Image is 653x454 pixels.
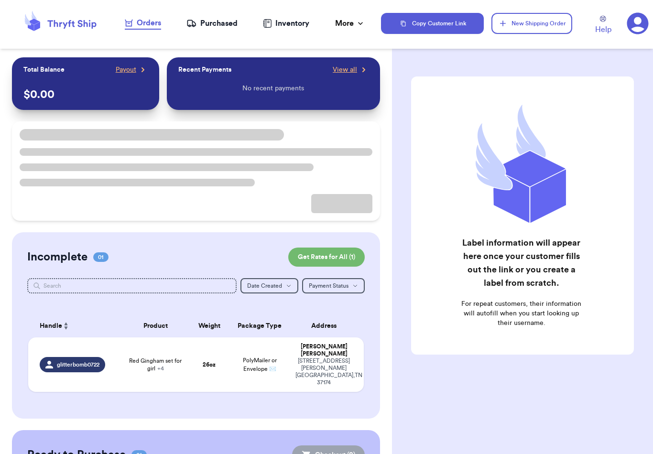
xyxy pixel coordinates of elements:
[27,249,87,265] h2: Incomplete
[333,65,369,75] a: View all
[23,87,148,102] p: $ 0.00
[125,17,161,30] a: Orders
[460,299,583,328] p: For repeat customers, their information will autofill when you start looking up their username.
[122,314,189,337] th: Product
[189,314,229,337] th: Weight
[247,283,282,289] span: Date Created
[295,343,352,357] div: [PERSON_NAME] [PERSON_NAME]
[116,65,148,75] a: Payout
[381,13,484,34] button: Copy Customer Link
[93,252,109,262] span: 01
[229,314,290,337] th: Package Type
[595,16,611,35] a: Help
[57,361,99,368] span: glitterbomb0722
[309,283,348,289] span: Payment Status
[595,24,611,35] span: Help
[460,236,583,290] h2: Label information will appear here once your customer fills out the link or you create a label fr...
[333,65,357,75] span: View all
[243,357,277,372] span: PolyMailer or Envelope ✉️
[178,65,231,75] p: Recent Payments
[157,366,164,371] span: + 4
[125,17,161,29] div: Orders
[491,13,572,34] button: New Shipping Order
[290,314,364,337] th: Address
[27,278,237,293] input: Search
[62,320,70,332] button: Sort ascending
[302,278,365,293] button: Payment Status
[128,357,183,372] span: Red Gingham set for girl
[242,84,304,93] p: No recent payments
[335,18,365,29] div: More
[23,65,65,75] p: Total Balance
[203,362,216,368] strong: 26 oz
[116,65,136,75] span: Payout
[295,357,352,386] div: [STREET_ADDRESS][PERSON_NAME] [GEOGRAPHIC_DATA] , TN 37174
[40,321,62,331] span: Handle
[263,18,309,29] a: Inventory
[288,248,365,267] button: Get Rates for All (1)
[240,278,298,293] button: Date Created
[186,18,238,29] a: Purchased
